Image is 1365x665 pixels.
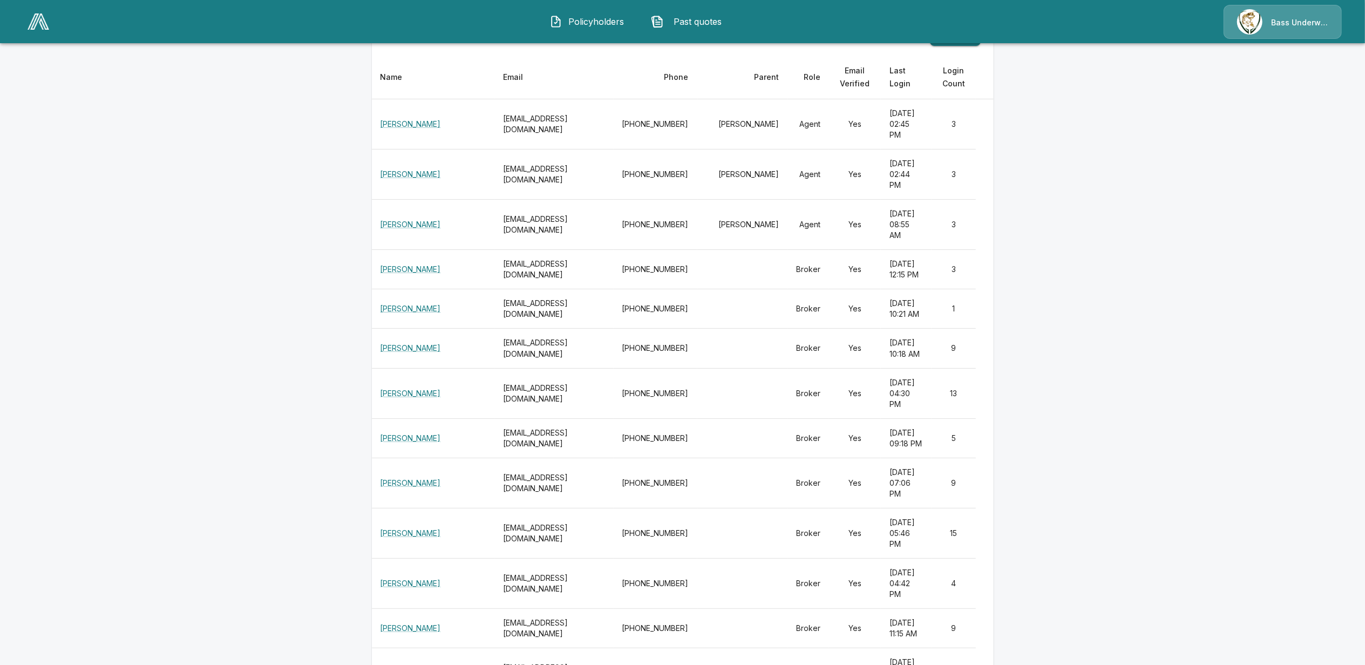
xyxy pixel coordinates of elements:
[643,8,736,36] button: Past quotes IconPast quotes
[614,508,697,558] td: [PHONE_NUMBER]
[881,418,932,458] td: [DATE] 09:18 PM
[28,13,49,30] img: AA Logo
[829,99,880,150] td: Yes
[494,418,614,458] th: [EMAIL_ADDRESS][DOMAIN_NAME]
[614,368,697,418] td: [PHONE_NUMBER]
[787,508,829,558] td: Broker
[829,508,880,558] td: Yes
[787,289,829,329] td: Broker
[881,368,932,418] td: [DATE] 04:30 PM
[787,56,829,99] th: Role
[494,200,614,250] th: [EMAIL_ADDRESS][DOMAIN_NAME]
[932,368,976,418] td: 13
[829,250,880,289] td: Yes
[829,150,880,200] td: Yes
[381,169,441,179] a: [PERSON_NAME]
[829,458,880,508] td: Yes
[932,99,976,150] td: 3
[614,418,697,458] td: [PHONE_NUMBER]
[881,200,932,250] td: [DATE] 08:55 AM
[787,99,829,150] td: Agent
[381,623,441,633] a: [PERSON_NAME]
[787,250,829,289] td: Broker
[614,329,697,368] td: [PHONE_NUMBER]
[881,56,932,99] th: Last Login
[494,458,614,508] th: [EMAIL_ADDRESS][DOMAIN_NAME]
[614,558,697,608] td: [PHONE_NUMBER]
[1224,5,1342,39] a: Agency IconBass Underwriters
[614,250,697,289] td: [PHONE_NUMBER]
[494,608,614,648] th: [EMAIL_ADDRESS][DOMAIN_NAME]
[494,250,614,289] th: [EMAIL_ADDRESS][DOMAIN_NAME]
[787,368,829,418] td: Broker
[494,329,614,368] th: [EMAIL_ADDRESS][DOMAIN_NAME]
[381,119,441,128] a: [PERSON_NAME]
[381,579,441,588] a: [PERSON_NAME]
[932,608,976,648] td: 9
[787,200,829,250] td: Agent
[787,608,829,648] td: Broker
[829,329,880,368] td: Yes
[932,558,976,608] td: 4
[494,289,614,329] th: [EMAIL_ADDRESS][DOMAIN_NAME]
[881,250,932,289] td: [DATE] 12:15 PM
[614,289,697,329] td: [PHONE_NUMBER]
[494,150,614,200] th: [EMAIL_ADDRESS][DOMAIN_NAME]
[829,368,880,418] td: Yes
[381,478,441,487] a: [PERSON_NAME]
[381,220,441,229] a: [PERSON_NAME]
[697,150,788,200] td: [PERSON_NAME]
[494,558,614,608] th: [EMAIL_ADDRESS][DOMAIN_NAME]
[651,15,664,28] img: Past quotes Icon
[381,264,441,274] a: [PERSON_NAME]
[829,56,880,99] th: Email Verified
[881,558,932,608] td: [DATE] 04:42 PM
[697,56,788,99] th: Parent
[1237,9,1262,35] img: Agency Icon
[829,558,880,608] td: Yes
[881,150,932,200] td: [DATE] 02:44 PM
[932,150,976,200] td: 3
[668,15,728,28] span: Past quotes
[381,304,441,313] a: [PERSON_NAME]
[787,418,829,458] td: Broker
[381,433,441,443] a: [PERSON_NAME]
[829,608,880,648] td: Yes
[932,56,976,99] th: Login Count
[381,343,441,352] a: [PERSON_NAME]
[787,329,829,368] td: Broker
[787,150,829,200] td: Agent
[494,99,614,150] th: [EMAIL_ADDRESS][DOMAIN_NAME]
[932,418,976,458] td: 5
[932,508,976,558] td: 15
[932,289,976,329] td: 1
[614,608,697,648] td: [PHONE_NUMBER]
[932,329,976,368] td: 9
[787,558,829,608] td: Broker
[697,99,788,150] td: [PERSON_NAME]
[881,608,932,648] td: [DATE] 11:15 AM
[494,56,614,99] th: Email
[614,458,697,508] td: [PHONE_NUMBER]
[541,8,634,36] button: Policyholders IconPolicyholders
[614,150,697,200] td: [PHONE_NUMBER]
[829,418,880,458] td: Yes
[567,15,626,28] span: Policyholders
[829,289,880,329] td: Yes
[1271,17,1328,28] p: Bass Underwriters
[932,458,976,508] td: 9
[614,56,697,99] th: Phone
[381,528,441,538] a: [PERSON_NAME]
[494,508,614,558] th: [EMAIL_ADDRESS][DOMAIN_NAME]
[932,250,976,289] td: 3
[381,389,441,398] a: [PERSON_NAME]
[881,458,932,508] td: [DATE] 07:06 PM
[881,508,932,558] td: [DATE] 05:46 PM
[881,99,932,150] td: [DATE] 02:45 PM
[494,368,614,418] th: [EMAIL_ADDRESS][DOMAIN_NAME]
[614,99,697,150] td: [PHONE_NUMBER]
[881,329,932,368] td: [DATE] 10:18 AM
[932,200,976,250] td: 3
